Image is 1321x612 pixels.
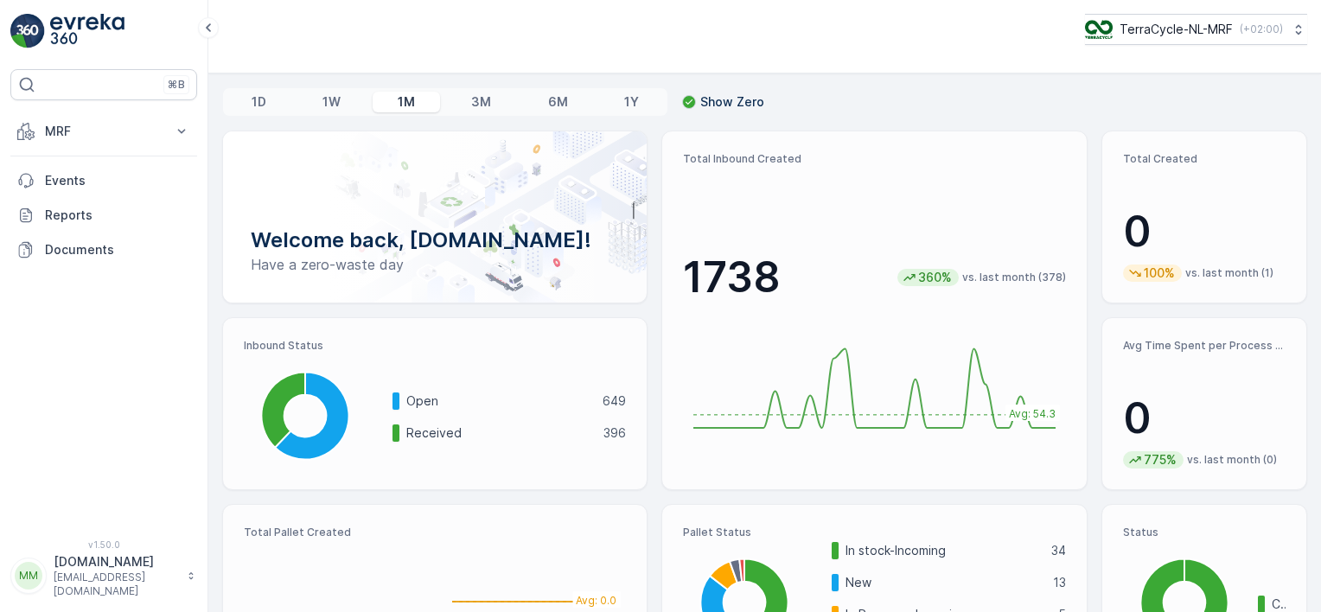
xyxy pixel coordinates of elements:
p: 1D [252,93,266,111]
p: Events [45,172,190,189]
p: vs. last month (378) [962,271,1066,284]
p: [DOMAIN_NAME] [54,553,178,571]
p: Status [1123,526,1286,539]
p: 1M [398,93,415,111]
p: 0 [1123,392,1286,444]
p: MRF [45,123,163,140]
p: 3M [471,93,491,111]
p: Inbound Status [244,339,626,353]
p: [EMAIL_ADDRESS][DOMAIN_NAME] [54,571,178,598]
p: 775% [1142,451,1178,469]
p: Total Inbound Created [683,152,1065,166]
p: Have a zero-waste day [251,254,619,275]
p: In stock-Incoming [846,542,1039,559]
img: logo_light-DOdMpM7g.png [50,14,124,48]
p: New [846,574,1041,591]
p: 1W [322,93,341,111]
p: 100% [1142,265,1177,282]
p: Total Created [1123,152,1286,166]
p: ⌘B [168,78,185,92]
div: MM [15,562,42,590]
p: 34 [1051,542,1066,559]
p: 360% [916,269,954,286]
p: TerraCycle-NL-MRF [1120,21,1233,38]
p: Pallet Status [683,526,1065,539]
p: Welcome back, [DOMAIN_NAME]! [251,226,619,254]
p: Open [406,392,591,410]
img: TC_v739CUj.png [1085,20,1113,39]
p: Show Zero [700,93,764,111]
p: 1Y [624,93,639,111]
p: 13 [1053,574,1066,591]
p: Received [406,424,592,442]
p: 0 [1123,206,1286,258]
p: Avg Time Spent per Process (hr) [1123,339,1286,353]
p: vs. last month (1) [1185,266,1273,280]
p: ( +02:00 ) [1240,22,1283,36]
p: Reports [45,207,190,224]
p: 6M [548,93,568,111]
p: 396 [603,424,626,442]
p: Total Pallet Created [244,526,428,539]
button: TerraCycle-NL-MRF(+02:00) [1085,14,1307,45]
p: 1738 [683,252,781,303]
p: Documents [45,241,190,258]
button: MM[DOMAIN_NAME][EMAIL_ADDRESS][DOMAIN_NAME] [10,553,197,598]
a: Events [10,163,197,198]
a: Documents [10,233,197,267]
a: Reports [10,198,197,233]
span: v 1.50.0 [10,539,197,550]
img: logo [10,14,45,48]
p: vs. last month (0) [1187,453,1277,467]
p: 649 [603,392,626,410]
button: MRF [10,114,197,149]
